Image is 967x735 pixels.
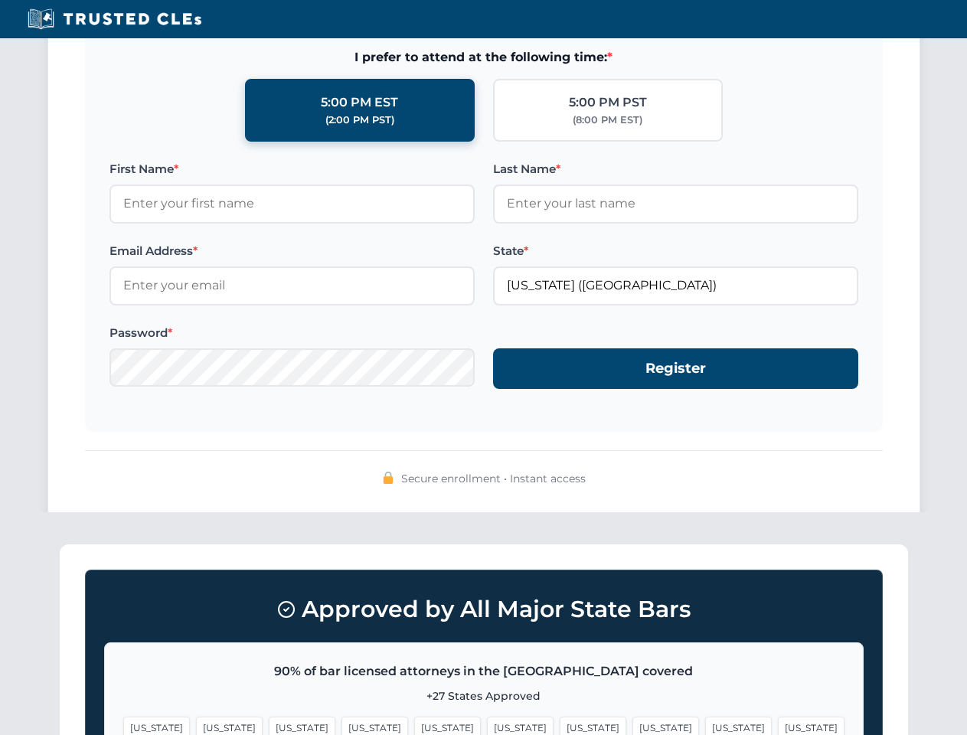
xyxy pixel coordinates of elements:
[109,266,475,305] input: Enter your email
[123,661,844,681] p: 90% of bar licensed attorneys in the [GEOGRAPHIC_DATA] covered
[493,242,858,260] label: State
[109,185,475,223] input: Enter your first name
[493,185,858,223] input: Enter your last name
[321,93,398,113] div: 5:00 PM EST
[109,324,475,342] label: Password
[123,688,844,704] p: +27 States Approved
[325,113,394,128] div: (2:00 PM PST)
[493,266,858,305] input: Florida (FL)
[573,113,642,128] div: (8:00 PM EST)
[493,348,858,389] button: Register
[23,8,206,31] img: Trusted CLEs
[109,242,475,260] label: Email Address
[109,47,858,67] span: I prefer to attend at the following time:
[382,472,394,484] img: 🔒
[104,589,864,630] h3: Approved by All Major State Bars
[109,160,475,178] label: First Name
[401,470,586,487] span: Secure enrollment • Instant access
[493,160,858,178] label: Last Name
[569,93,647,113] div: 5:00 PM PST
